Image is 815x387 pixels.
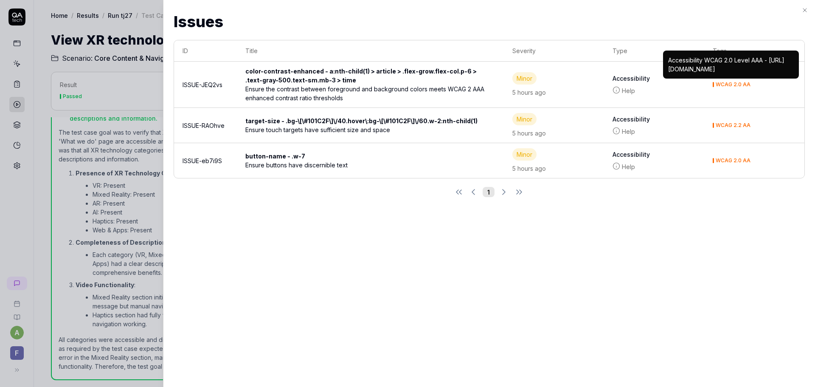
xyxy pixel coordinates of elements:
div: WCAG 2.0 AA [716,158,750,163]
a: Help [613,86,696,95]
div: Accessibility WCAG 2.0 Level AAA - [URL][DOMAIN_NAME] [668,56,794,73]
div: button-name - .w-7 [245,152,312,161]
a: Help [613,127,696,136]
h2: Issues [174,10,805,33]
div: Minor [512,72,537,85]
div: target-size - .bg-\[\#101C2F\]\/40.hover\:bg-\[\#101C2F\]\/60.w-2:nth-child(1) [245,116,484,125]
button: WCAG 2.2 AA [713,121,750,130]
button: 1 [483,187,495,197]
th: Severity [504,40,604,62]
a: ISSUE-eb7i9S [183,157,222,164]
th: Tags [704,40,804,62]
th: Title [237,40,504,62]
a: Help [613,162,696,171]
div: Ensure touch targets have sufficient size and space [245,125,494,134]
b: Accessibility [613,115,696,124]
button: WCAG 2.0 AA [713,156,750,165]
div: WCAG 2.2 AA [716,123,750,128]
div: Minor [512,148,537,161]
div: WCAG 2.0 AA [716,82,750,87]
a: ISSUE-RAOhve [183,122,225,129]
div: Minor [512,113,537,125]
a: ISSUE-JEQ2vs [183,81,222,88]
button: WCAG 2.0 AA [713,80,750,89]
th: Type [604,40,704,62]
b: Accessibility [613,74,696,83]
div: Ensure buttons have discernible text [245,161,494,169]
time: 5 hours ago [512,165,546,172]
div: Ensure the contrast between foreground and background colors meets WCAG 2 AAA enhanced contrast r... [245,85,494,102]
th: ID [174,40,237,62]
div: color-contrast-enhanced - a:nth-child(1) > article > .flex-grow.flex-col.p-6 > .text-gray-500.tex... [245,67,495,85]
b: Accessibility [613,150,696,159]
time: 5 hours ago [512,130,546,137]
time: 5 hours ago [512,89,546,96]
